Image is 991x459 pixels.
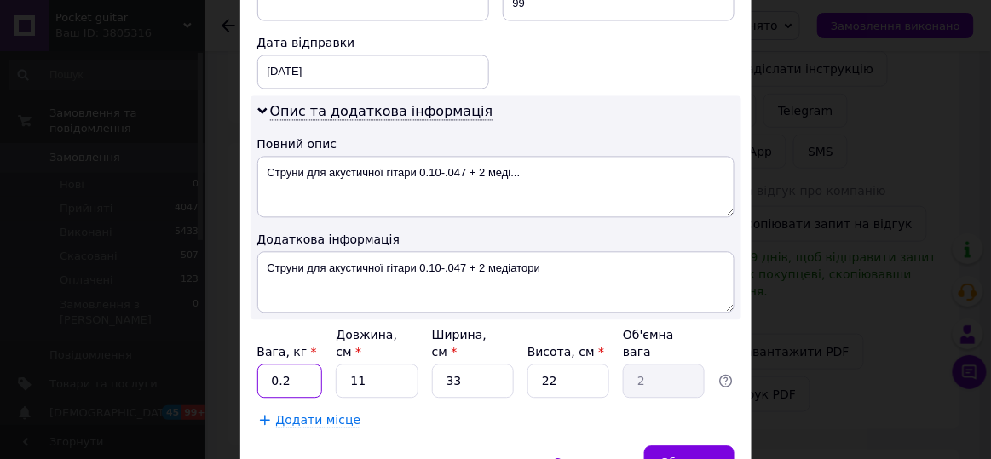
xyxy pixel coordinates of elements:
label: Висота, см [527,345,604,359]
label: Вага, кг [257,345,317,359]
span: Опис та додаткова інформація [270,103,493,120]
span: Додати місце [276,413,361,427]
div: Дата відправки [257,34,489,51]
div: Об'ємна вага [623,326,705,360]
label: Ширина, см [432,328,487,359]
textarea: Струни для акустичної гітари 0.10-.047 + 2 меді... [257,156,735,217]
div: Додаткова інформація [257,231,735,248]
div: Повний опис [257,135,735,152]
textarea: Струни для акустичної гітари 0.10-.047 + 2 медіатори [257,251,735,313]
label: Довжина, см [336,328,397,359]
